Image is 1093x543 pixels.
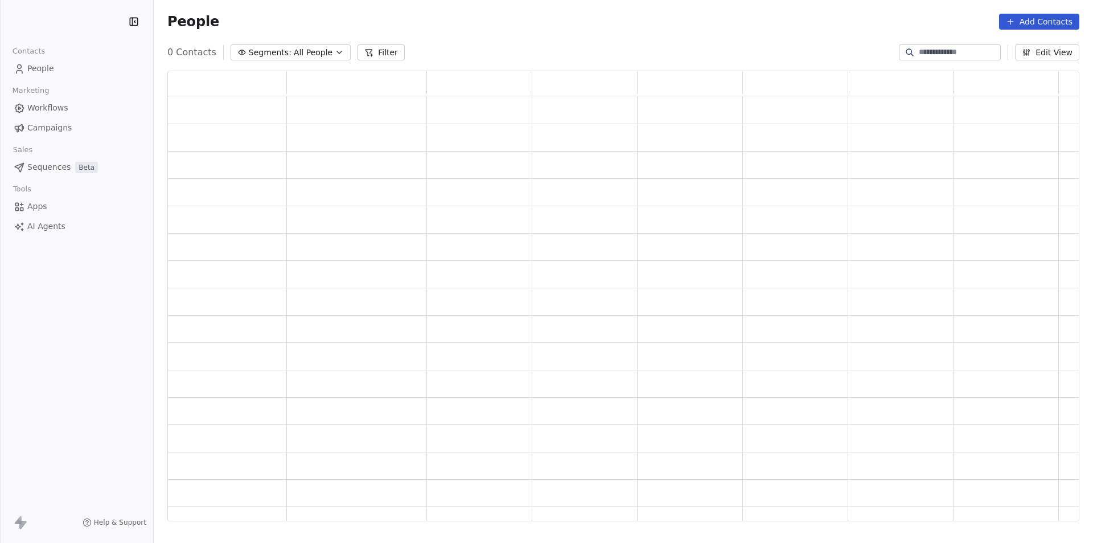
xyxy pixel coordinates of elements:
a: Help & Support [83,518,146,527]
span: Campaigns [27,122,72,134]
a: Apps [9,197,144,216]
span: Sequences [27,161,71,173]
span: Help & Support [94,518,146,527]
span: 0 Contacts [167,46,216,59]
a: AI Agents [9,217,144,236]
button: Edit View [1015,44,1079,60]
span: People [167,13,219,30]
a: SequencesBeta [9,158,144,177]
span: Segments: [249,47,291,59]
a: Campaigns [9,119,144,137]
span: Contacts [7,43,50,60]
span: Tools [8,181,36,198]
a: Workflows [9,99,144,117]
span: Marketing [7,82,54,99]
span: Apps [27,201,47,213]
a: People [9,59,144,78]
span: AI Agents [27,221,65,232]
span: All People [294,47,332,59]
span: Workflows [27,102,68,114]
button: Filter [358,44,405,60]
span: People [27,63,54,75]
span: Beta [75,162,98,173]
button: Add Contacts [999,14,1079,30]
span: Sales [8,141,38,158]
